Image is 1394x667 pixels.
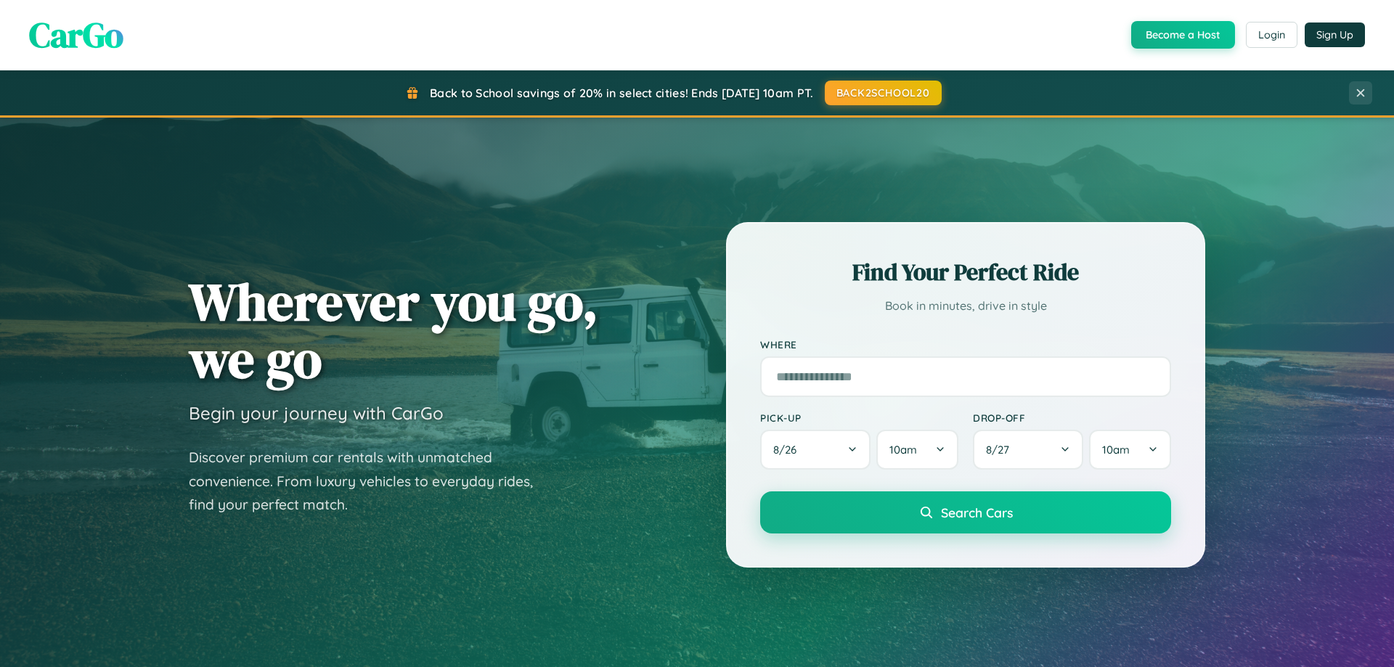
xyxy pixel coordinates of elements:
button: Search Cars [760,491,1171,533]
label: Pick-up [760,412,958,424]
button: 8/27 [973,430,1083,470]
button: Login [1246,22,1297,48]
p: Discover premium car rentals with unmatched convenience. From luxury vehicles to everyday rides, ... [189,446,552,517]
span: 10am [889,443,917,457]
p: Book in minutes, drive in style [760,295,1171,316]
button: 10am [876,430,958,470]
span: CarGo [29,11,123,59]
span: Search Cars [941,504,1013,520]
label: Where [760,338,1171,351]
span: 8 / 26 [773,443,804,457]
span: 10am [1102,443,1130,457]
span: 8 / 27 [986,443,1016,457]
h2: Find Your Perfect Ride [760,256,1171,288]
h3: Begin your journey with CarGo [189,402,444,424]
h1: Wherever you go, we go [189,273,598,388]
button: 10am [1089,430,1171,470]
span: Back to School savings of 20% in select cities! Ends [DATE] 10am PT. [430,86,813,100]
label: Drop-off [973,412,1171,424]
button: Become a Host [1131,21,1235,49]
button: 8/26 [760,430,871,470]
button: BACK2SCHOOL20 [825,81,942,105]
button: Sign Up [1305,22,1365,47]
